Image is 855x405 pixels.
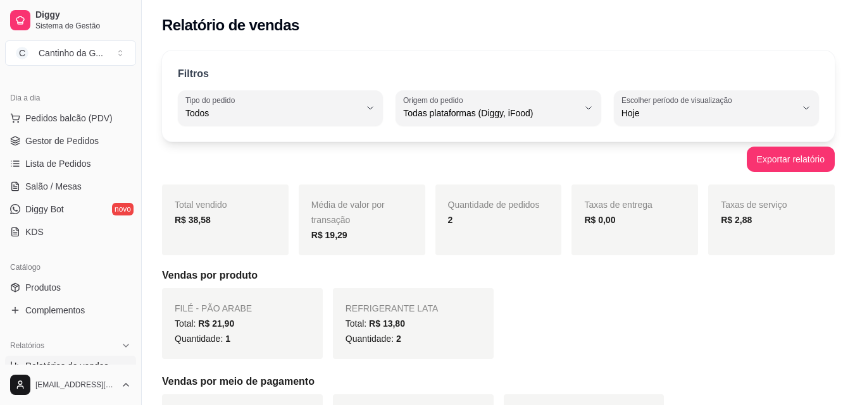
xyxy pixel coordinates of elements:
[621,95,736,106] label: Escolher período de visualização
[396,334,401,344] span: 2
[5,222,136,242] a: KDS
[16,47,28,59] span: C
[584,200,652,210] span: Taxas de entrega
[25,226,44,238] span: KDS
[25,112,113,124] span: Pedidos balcão (PDV)
[5,300,136,320] a: Complementos
[5,370,136,400] button: [EMAIL_ADDRESS][DOMAIN_NAME]
[10,341,44,351] span: Relatórios
[346,318,405,329] span: Total:
[175,303,252,313] span: FILÉ - PÃO ARABE
[198,318,234,329] span: R$ 21,90
[225,334,230,344] span: 1
[5,257,136,277] div: Catálogo
[162,15,299,35] h2: Relatório de vendas
[621,107,796,119] span: Hoje
[5,356,136,376] a: Relatórios de vendas
[185,107,360,119] span: Todos
[5,277,136,298] a: Produtos
[5,176,136,196] a: Salão / Mesas
[346,303,439,313] span: REFRIGERANTE LATA
[25,304,85,317] span: Complementos
[311,200,385,225] span: Média de valor por transação
[396,90,601,126] button: Origem do pedidoTodas plataformas (Diggy, iFood)
[175,215,211,225] strong: R$ 38,58
[448,200,540,210] span: Quantidade de pedidos
[25,157,91,170] span: Lista de Pedidos
[175,318,234,329] span: Total:
[185,95,239,106] label: Tipo do pedido
[178,66,209,82] p: Filtros
[747,147,835,172] button: Exportar relatório
[584,215,615,225] strong: R$ 0,00
[311,230,347,240] strong: R$ 19,29
[25,135,99,147] span: Gestor de Pedidos
[5,88,136,108] div: Dia a dia
[5,40,136,66] button: Select a team
[5,5,136,35] a: DiggySistema de Gestão
[5,154,136,174] a: Lista de Pedidos
[403,107,578,119] span: Todas plataformas (Diggy, iFood)
[721,200,787,210] span: Taxas de serviço
[614,90,819,126] button: Escolher período de visualizaçãoHoje
[35,21,131,31] span: Sistema de Gestão
[35,380,116,390] span: [EMAIL_ADDRESS][DOMAIN_NAME]
[448,215,453,225] strong: 2
[175,200,227,210] span: Total vendido
[178,90,383,126] button: Tipo do pedidoTodos
[5,199,136,219] a: Diggy Botnovo
[25,180,82,193] span: Salão / Mesas
[25,281,61,294] span: Produtos
[39,47,103,59] div: Cantinho da G ...
[175,334,230,344] span: Quantidade:
[721,215,752,225] strong: R$ 2,88
[403,95,467,106] label: Origem do pedido
[369,318,405,329] span: R$ 13,80
[162,268,835,283] h5: Vendas por produto
[25,360,109,372] span: Relatórios de vendas
[346,334,401,344] span: Quantidade:
[35,9,131,21] span: Diggy
[25,203,64,215] span: Diggy Bot
[5,131,136,151] a: Gestor de Pedidos
[5,108,136,128] button: Pedidos balcão (PDV)
[162,374,835,389] h5: Vendas por meio de pagamento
